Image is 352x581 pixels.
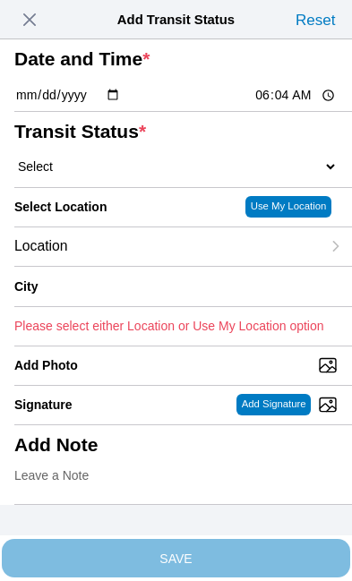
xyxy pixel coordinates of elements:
ion-text: Please select either Location or Use My Location option [14,319,324,333]
ion-button: Add Signature [236,394,311,415]
label: Select Location [14,200,107,214]
ion-button: Use My Location [245,196,331,218]
ion-label: Date and Time [14,48,331,70]
ion-button: Reset [291,5,339,34]
label: Signature [14,397,73,412]
span: Location [14,238,68,254]
ion-label: City [14,279,174,294]
ion-label: Transit Status [14,121,331,142]
ion-label: Add Note [14,434,331,456]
